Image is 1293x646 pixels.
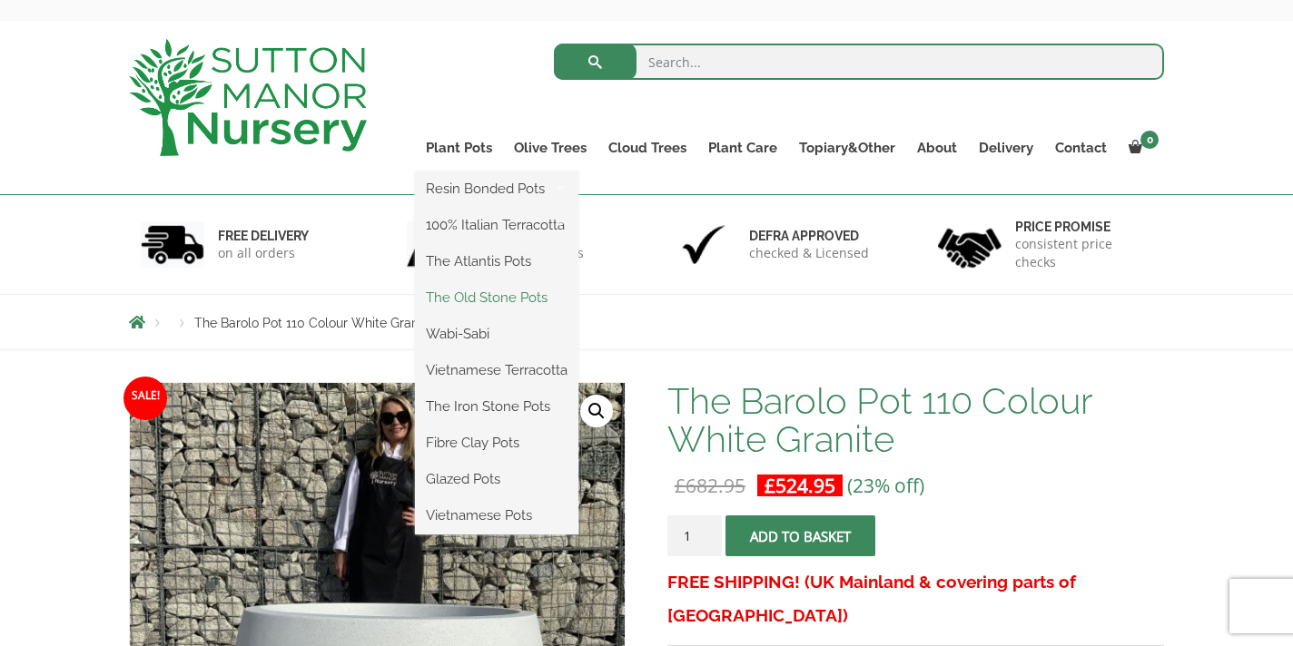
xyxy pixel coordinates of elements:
[906,135,968,161] a: About
[675,473,686,498] span: £
[218,244,309,262] p: on all orders
[765,473,775,498] span: £
[141,221,204,268] img: 1.jpg
[725,515,875,556] button: Add to basket
[1044,135,1118,161] a: Contact
[580,395,613,427] a: View full-screen image gallery
[415,248,578,275] a: The Atlantis Pots
[788,135,906,161] a: Topiary&Other
[129,39,367,156] img: logo
[667,515,722,556] input: Product quantity
[1118,135,1164,161] a: 0
[697,135,788,161] a: Plant Care
[847,473,924,498] span: (23% off)
[415,393,578,420] a: The Iron Stone Pots
[129,315,1164,329] nav: Breadcrumbs
[415,284,578,311] a: The Old Stone Pots
[407,221,470,268] img: 2.jpg
[938,217,1002,272] img: 4.jpg
[415,135,503,161] a: Plant Pots
[415,502,578,529] a: Vietnamese Pots
[675,473,745,498] bdi: 682.95
[968,135,1044,161] a: Delivery
[1140,131,1159,149] span: 0
[554,44,1165,80] input: Search...
[415,175,578,202] a: Resin Bonded Pots
[1015,235,1153,271] p: consistent price checks
[194,316,433,330] span: The Barolo Pot 110 Colour White Granite
[415,429,578,456] a: Fibre Clay Pots
[667,565,1164,632] h3: FREE SHIPPING! (UK Mainland & covering parts of [GEOGRAPHIC_DATA])
[503,135,597,161] a: Olive Trees
[597,135,697,161] a: Cloud Trees
[415,465,578,493] a: Glazed Pots
[672,221,735,268] img: 3.jpg
[749,228,869,244] h6: Defra approved
[667,382,1164,458] h1: The Barolo Pot 110 Colour White Granite
[765,473,835,498] bdi: 524.95
[415,357,578,384] a: Vietnamese Terracotta
[415,320,578,347] a: Wabi-Sabi
[123,377,167,420] span: Sale!
[749,244,869,262] p: checked & Licensed
[1015,219,1153,235] h6: Price promise
[218,228,309,244] h6: FREE DELIVERY
[415,211,578,239] a: 100% Italian Terracotta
